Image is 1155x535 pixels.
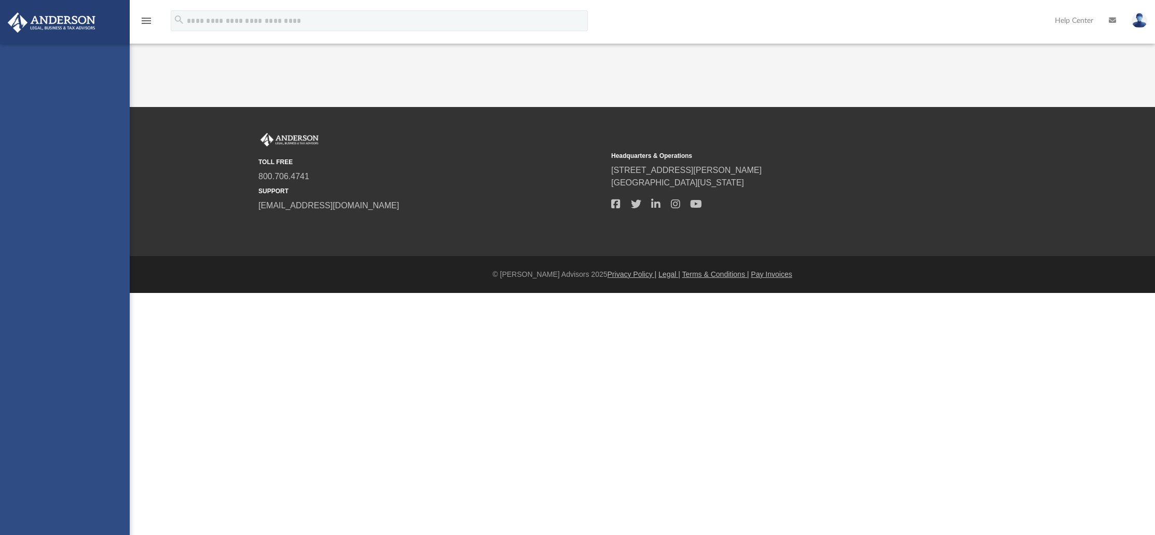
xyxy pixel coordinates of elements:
a: 800.706.4741 [258,172,309,181]
a: [EMAIL_ADDRESS][DOMAIN_NAME] [258,201,399,210]
a: Legal | [658,270,680,278]
a: Pay Invoices [751,270,792,278]
img: Anderson Advisors Platinum Portal [258,133,321,146]
a: [GEOGRAPHIC_DATA][US_STATE] [611,178,744,187]
small: TOLL FREE [258,157,604,167]
a: [STREET_ADDRESS][PERSON_NAME] [611,166,762,175]
img: User Pic [1132,13,1147,28]
small: SUPPORT [258,186,604,196]
a: Privacy Policy | [608,270,657,278]
i: search [173,14,185,25]
small: Headquarters & Operations [611,151,957,160]
i: menu [140,15,153,27]
a: menu [140,20,153,27]
img: Anderson Advisors Platinum Portal [5,12,99,33]
a: Terms & Conditions | [682,270,749,278]
div: © [PERSON_NAME] Advisors 2025 [130,269,1155,280]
